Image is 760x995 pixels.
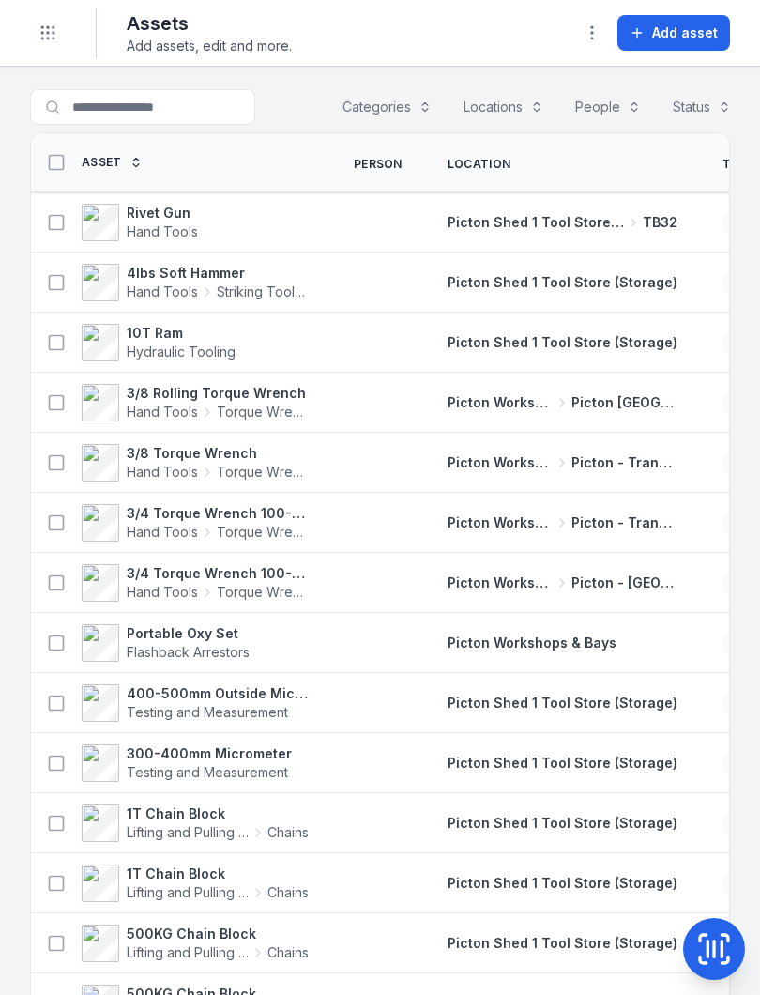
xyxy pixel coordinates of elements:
span: Lifting and Pulling Tools [127,823,249,842]
span: Hand Tools [127,523,198,542]
button: Locations [451,89,555,125]
a: Picton Workshops & BaysPicton - [GEOGRAPHIC_DATA] [448,574,677,592]
span: Torque Wrench [217,463,309,482]
span: Hand Tools [127,463,198,482]
span: Hydraulic Tooling [127,344,236,360]
span: Picton Shed 1 Tool Store (Storage) [448,815,677,831]
span: Picton Workshops & Bays [448,574,554,592]
a: 3/4 Torque Wrench 100-600 ft/lbs 0320601267Hand ToolsTorque Wrench [82,504,309,542]
span: Hand Tools [127,403,198,421]
span: Picton [GEOGRAPHIC_DATA] [571,393,677,412]
a: Rivet GunHand Tools [82,204,198,241]
a: 3/4 Torque Wrench 100-600 ft/lbs 447Hand ToolsTorque Wrench [82,564,309,602]
span: Person [354,157,403,172]
span: Add assets, edit and more. [127,37,292,55]
span: Picton Workshops & Bays [448,635,616,651]
span: Hand Tools [127,223,198,239]
a: Picton Shed 1 Tool Store (Storage) [448,273,677,292]
span: Picton Workshops & Bays [448,453,554,472]
button: Categories [330,89,444,125]
span: Torque Wrench [217,403,309,421]
button: Add asset [617,15,730,51]
a: Asset [82,155,143,170]
a: Portable Oxy SetFlashback Arrestors [82,624,250,662]
span: Chains [267,883,309,902]
span: Picton - [GEOGRAPHIC_DATA] [571,574,677,592]
span: Picton - Transmission Bay [571,453,677,472]
a: Picton Shed 1 Tool Store (Storage) [448,874,677,893]
a: Picton Shed 1 Tool Store (Storage) [448,754,677,773]
span: Picton Shed 1 Tool Store (Storage) [448,695,677,711]
span: Picton Shed 1 Tool Store (Storage) [448,755,677,771]
span: Picton - Transmission Bay [571,513,677,532]
button: Status [661,89,743,125]
span: Picton Shed 1 Tool Store (Storage) [448,213,624,232]
a: 3/8 Torque WrenchHand ToolsTorque Wrench [82,444,309,482]
span: Picton Workshops & Bays [448,513,554,532]
span: Torque Wrench [217,523,309,542]
span: Asset [82,155,122,170]
span: Lifting and Pulling Tools [127,943,249,962]
a: 1T Chain BlockLifting and Pulling ToolsChains [82,804,309,842]
a: Picton Shed 1 Tool Store (Storage)TB32 [448,213,677,232]
strong: 400-500mm Outside Micrometer [127,684,309,703]
h2: Assets [127,10,292,37]
a: Picton Workshops & Bays [448,634,616,652]
a: Picton Workshops & BaysPicton - Transmission Bay [448,453,677,472]
span: Lifting and Pulling Tools [127,883,249,902]
a: Picton Shed 1 Tool Store (Storage) [448,333,677,352]
span: Flashback Arrestors [127,644,250,660]
a: 4lbs Soft HammerHand ToolsStriking Tools / Hammers [82,264,309,301]
span: Picton Workshops & Bays [448,393,554,412]
span: Testing and Measurement [127,704,288,720]
span: Picton Shed 1 Tool Store (Storage) [448,274,677,290]
span: Tag [722,157,748,172]
strong: 3/8 Torque Wrench [127,444,309,463]
a: 500KG Chain BlockLifting and Pulling ToolsChains [82,925,309,962]
a: Picton Shed 1 Tool Store (Storage) [448,694,677,712]
a: 400-500mm Outside MicrometerTesting and Measurement [82,684,309,722]
span: Add asset [652,23,718,42]
strong: 10T Ram [127,324,236,343]
span: Striking Tools / Hammers [217,283,309,301]
a: Picton Workshops & BaysPicton - Transmission Bay [448,513,677,532]
strong: 300-400mm Micrometer [127,744,292,763]
a: Picton Workshops & BaysPicton [GEOGRAPHIC_DATA] [448,393,677,412]
strong: Portable Oxy Set [127,624,250,643]
a: 300-400mm MicrometerTesting and Measurement [82,744,292,782]
a: Picton Shed 1 Tool Store (Storage) [448,814,677,833]
span: Torque Wrench [217,583,309,602]
a: Picton Shed 1 Tool Store (Storage) [448,934,677,953]
button: Toggle navigation [30,15,66,51]
strong: 500KG Chain Block [127,925,309,943]
strong: 1T Chain Block [127,804,309,823]
strong: 3/4 Torque Wrench 100-600 ft/lbs 447 [127,564,309,583]
span: Picton Shed 1 Tool Store (Storage) [448,875,677,891]
strong: Rivet Gun [127,204,198,222]
strong: 4lbs Soft Hammer [127,264,309,283]
span: Hand Tools [127,283,198,301]
a: 10T RamHydraulic Tooling [82,324,236,361]
strong: 1T Chain Block [127,865,309,883]
span: Hand Tools [127,583,198,602]
span: Chains [267,823,309,842]
a: 3/8 Rolling Torque WrenchHand ToolsTorque Wrench [82,384,309,421]
strong: 3/8 Rolling Torque Wrench [127,384,309,403]
span: Picton Shed 1 Tool Store (Storage) [448,935,677,951]
strong: 3/4 Torque Wrench 100-600 ft/lbs 0320601267 [127,504,309,523]
span: Location [448,157,510,172]
span: TB32 [643,213,677,232]
span: Picton Shed 1 Tool Store (Storage) [448,334,677,350]
span: Testing and Measurement [127,764,288,780]
button: People [563,89,653,125]
span: Chains [267,943,309,962]
a: 1T Chain BlockLifting and Pulling ToolsChains [82,865,309,902]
